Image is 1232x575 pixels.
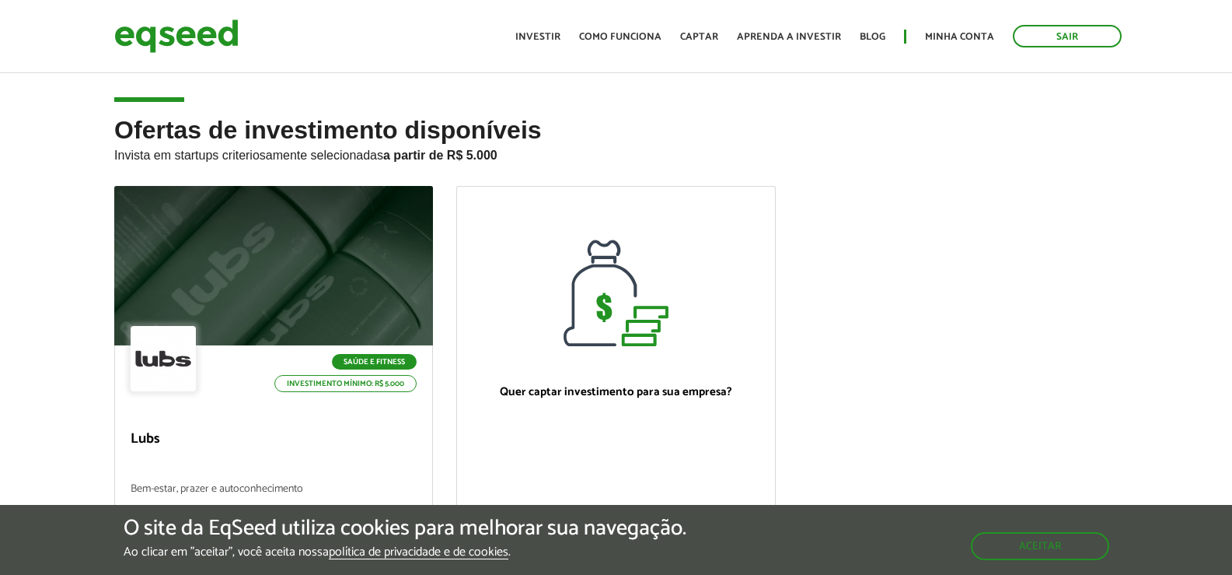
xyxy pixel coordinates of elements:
[860,32,885,42] a: Blog
[332,354,417,370] p: Saúde e Fitness
[515,32,560,42] a: Investir
[114,144,1118,163] p: Invista em startups criteriosamente selecionadas
[114,117,1118,186] h2: Ofertas de investimento disponíveis
[579,32,661,42] a: Como funciona
[473,385,759,399] p: Quer captar investimento para sua empresa?
[1013,25,1122,47] a: Sair
[274,375,417,392] p: Investimento mínimo: R$ 5.000
[124,545,686,559] p: Ao clicar em "aceitar", você aceita nossa .
[737,32,841,42] a: Aprenda a investir
[383,149,497,162] strong: a partir de R$ 5.000
[131,483,417,517] p: Bem-estar, prazer e autoconhecimento
[925,32,994,42] a: Minha conta
[131,431,417,448] p: Lubs
[329,546,508,559] a: política de privacidade e de cookies
[124,517,686,541] h5: O site da EqSeed utiliza cookies para melhorar sua navegação.
[971,532,1109,560] button: Aceitar
[680,32,718,42] a: Captar
[114,16,239,57] img: EqSeed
